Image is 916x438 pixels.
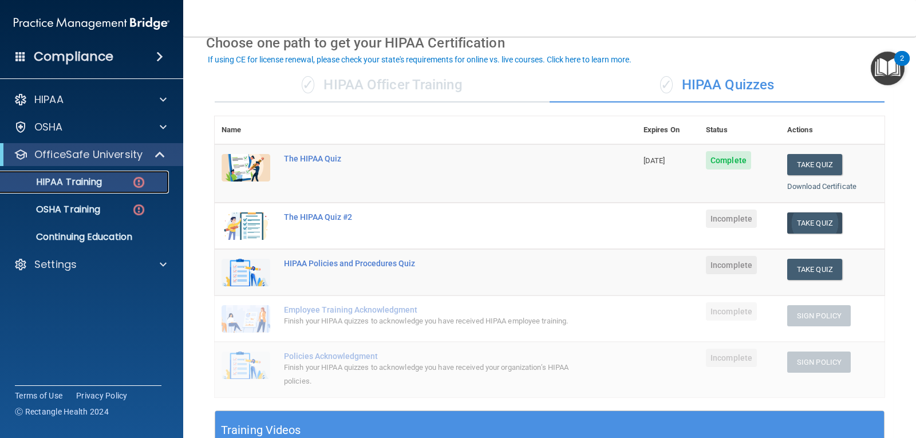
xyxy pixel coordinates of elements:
div: The HIPAA Quiz [284,154,579,163]
div: HIPAA Quizzes [550,68,885,102]
div: 2 [900,58,904,73]
button: Sign Policy [787,305,851,326]
div: HIPAA Officer Training [215,68,550,102]
span: Complete [706,151,751,169]
th: Actions [780,116,885,144]
div: Finish your HIPAA quizzes to acknowledge you have received HIPAA employee training. [284,314,579,328]
div: Finish your HIPAA quizzes to acknowledge you have received your organization’s HIPAA policies. [284,361,579,388]
div: HIPAA Policies and Procedures Quiz [284,259,579,268]
button: Take Quiz [787,154,842,175]
p: Continuing Education [7,231,164,243]
div: If using CE for license renewal, please check your state's requirements for online vs. live cours... [208,56,631,64]
span: ✓ [660,76,673,93]
h4: Compliance [34,49,113,65]
p: OfficeSafe University [34,148,143,161]
p: HIPAA Training [7,176,102,188]
div: The HIPAA Quiz #2 [284,212,579,222]
button: Take Quiz [787,212,842,234]
p: Settings [34,258,77,271]
img: danger-circle.6113f641.png [132,175,146,190]
p: OSHA [34,120,63,134]
th: Status [699,116,780,144]
span: [DATE] [643,156,665,165]
p: OSHA Training [7,204,100,215]
div: Employee Training Acknowledgment [284,305,579,314]
span: Incomplete [706,349,757,367]
span: Incomplete [706,210,757,228]
a: Settings [14,258,167,271]
span: Ⓒ Rectangle Health 2024 [15,406,109,417]
a: OSHA [14,120,167,134]
a: OfficeSafe University [14,148,166,161]
span: ✓ [302,76,314,93]
p: HIPAA [34,93,64,106]
img: danger-circle.6113f641.png [132,203,146,217]
button: Open Resource Center, 2 new notifications [871,52,905,85]
a: Terms of Use [15,390,62,401]
span: Incomplete [706,256,757,274]
span: Incomplete [706,302,757,321]
div: Choose one path to get your HIPAA Certification [206,26,893,60]
a: HIPAA [14,93,167,106]
th: Expires On [637,116,699,144]
a: Privacy Policy [76,390,128,401]
button: If using CE for license renewal, please check your state's requirements for online vs. live cours... [206,54,633,65]
button: Sign Policy [787,352,851,373]
iframe: Drift Widget Chat Controller [859,359,902,403]
th: Name [215,116,277,144]
button: Take Quiz [787,259,842,280]
div: Policies Acknowledgment [284,352,579,361]
a: Download Certificate [787,182,856,191]
img: PMB logo [14,12,169,35]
